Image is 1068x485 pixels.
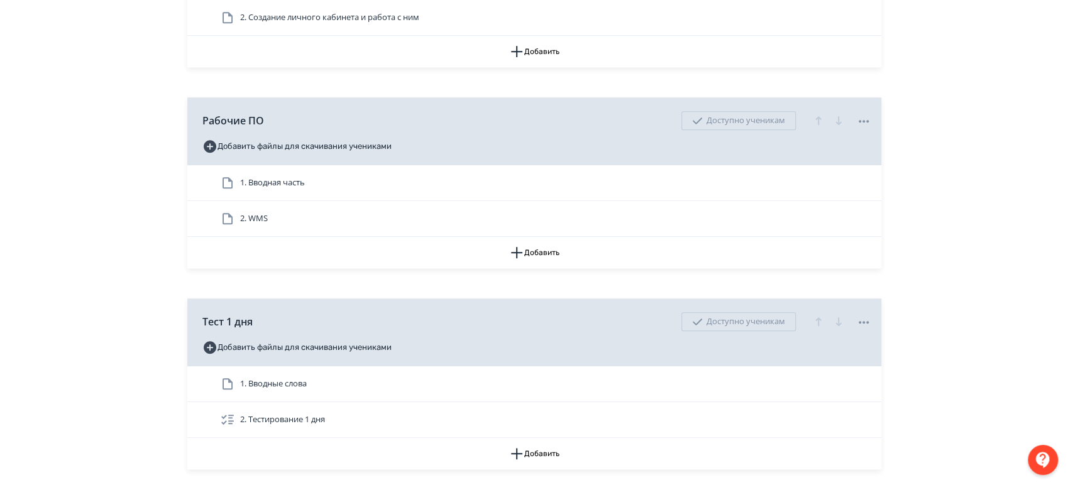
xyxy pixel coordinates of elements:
div: Доступно ученикам [681,111,796,130]
div: 1. Вводные слова [187,366,881,402]
button: Добавить [187,438,881,469]
div: 1. Вводная часть [187,165,881,201]
span: 2. Тестирование 1 дня [240,413,325,426]
div: 2. WMS [187,201,881,237]
button: Добавить файлы для скачивания учениками [202,337,392,357]
div: 2. Тестирование 1 дня [187,402,881,438]
span: 2. WMS [240,212,268,225]
span: 1. Вводные слова [240,378,307,390]
span: 2. Создание личного кабинета и работа с ним [240,11,419,24]
button: Добавить [187,237,881,268]
button: Добавить файлы для скачивания учениками [202,136,392,156]
div: Доступно ученикам [681,312,796,331]
span: 1. Вводная часть [240,177,305,189]
span: Тест 1 дня [202,314,253,329]
button: Добавить [187,36,881,67]
span: Рабочие ПО [202,113,264,128]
